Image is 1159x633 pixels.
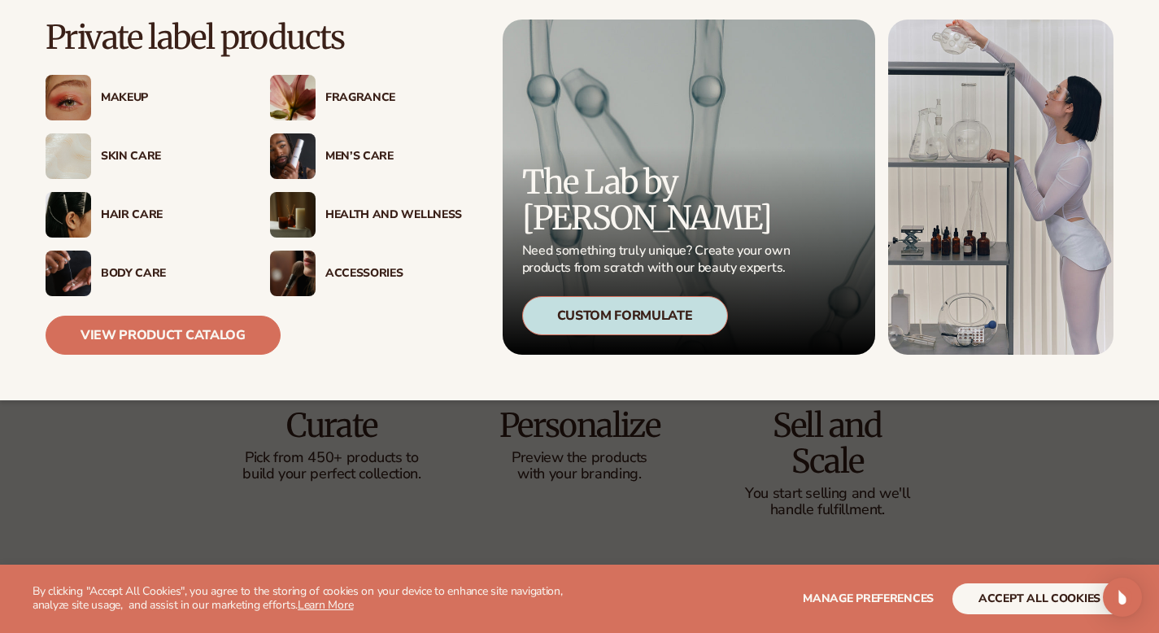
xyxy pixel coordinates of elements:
[325,267,462,281] div: Accessories
[270,75,316,120] img: Pink blooming flower.
[101,208,237,222] div: Hair Care
[46,251,237,296] a: Male hand applying moisturizer. Body Care
[325,91,462,105] div: Fragrance
[46,133,237,179] a: Cream moisturizer swatch. Skin Care
[1103,578,1142,617] div: Open Intercom Messenger
[298,597,353,613] a: Learn More
[46,316,281,355] a: View Product Catalog
[270,75,462,120] a: Pink blooming flower. Fragrance
[522,296,728,335] div: Custom Formulate
[270,192,316,238] img: Candles and incense on table.
[952,583,1126,614] button: accept all cookies
[522,164,795,236] p: The Lab by [PERSON_NAME]
[270,251,316,296] img: Female with makeup brush.
[101,267,237,281] div: Body Care
[46,133,91,179] img: Cream moisturizer swatch.
[803,583,934,614] button: Manage preferences
[270,251,462,296] a: Female with makeup brush. Accessories
[325,150,462,164] div: Men’s Care
[46,251,91,296] img: Male hand applying moisturizer.
[270,133,462,179] a: Male holding moisturizer bottle. Men’s Care
[270,192,462,238] a: Candles and incense on table. Health And Wellness
[325,208,462,222] div: Health And Wellness
[503,20,876,355] a: Microscopic product formula. The Lab by [PERSON_NAME] Need something truly unique? Create your ow...
[33,585,600,613] p: By clicking "Accept All Cookies", you agree to the storing of cookies on your device to enhance s...
[522,242,795,277] p: Need something truly unique? Create your own products from scratch with our beauty experts.
[46,20,462,55] p: Private label products
[888,20,1113,355] img: Female in lab with equipment.
[46,75,237,120] a: Female with glitter eye makeup. Makeup
[46,192,237,238] a: Female hair pulled back with clips. Hair Care
[101,150,237,164] div: Skin Care
[46,75,91,120] img: Female with glitter eye makeup.
[270,133,316,179] img: Male holding moisturizer bottle.
[46,192,91,238] img: Female hair pulled back with clips.
[101,91,237,105] div: Makeup
[803,591,934,606] span: Manage preferences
